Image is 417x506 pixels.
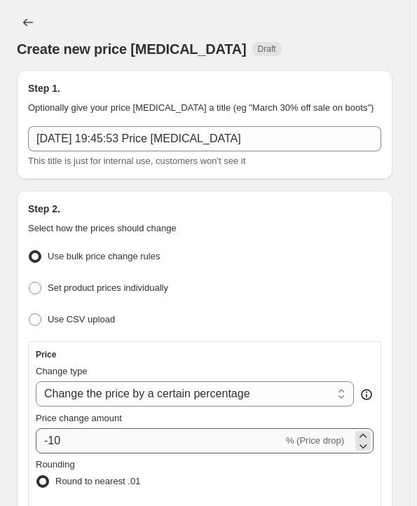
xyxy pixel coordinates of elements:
span: Create new price [MEDICAL_DATA] [17,41,247,57]
span: This title is just for internal use, customers won't see it [28,156,245,166]
h2: Step 2. [28,202,381,216]
input: 30% off holiday sale [28,126,381,151]
span: Use CSV upload [48,314,115,324]
h3: Price [36,349,56,360]
span: Set product prices individually [48,282,168,293]
h2: Step 1. [28,81,381,95]
span: Round to nearest .01 [55,476,140,486]
p: Select how the prices should change [28,221,381,235]
p: Optionally give your price [MEDICAL_DATA] a title (eg "March 30% off sale on boots") [28,101,381,115]
span: % (Price drop) [286,435,344,446]
span: Use bulk price change rules [48,251,160,261]
span: Rounding [36,459,75,470]
input: -15 [36,428,283,453]
button: Price change jobs [17,11,39,34]
span: Draft [258,43,276,55]
span: Price change amount [36,413,122,423]
div: help [360,388,374,402]
span: Change type [36,366,88,376]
